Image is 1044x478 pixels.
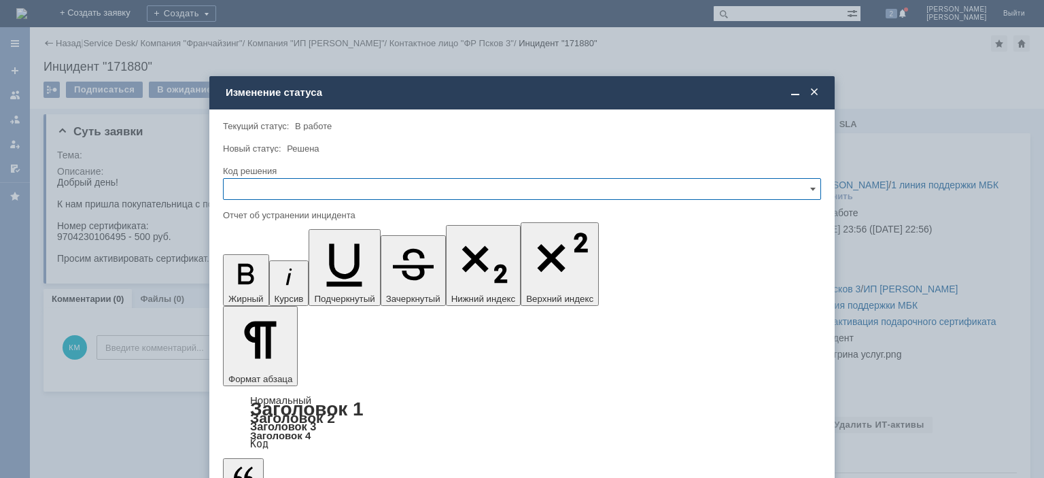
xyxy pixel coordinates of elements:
a: Заголовок 3 [250,420,316,432]
label: Текущий статус: [223,121,289,131]
span: Закрыть [807,86,821,99]
div: Изменение статуса [226,86,821,99]
button: Верхний индекс [521,222,599,306]
span: Формат абзаца [228,374,292,384]
button: Подчеркнутый [309,229,380,306]
button: Зачеркнутый [381,235,446,306]
span: Решена [287,143,319,154]
span: Подчеркнутый [314,294,375,304]
a: Нормальный [250,394,311,406]
label: Новый статус: [223,143,281,154]
div: Отчет об устранении инцидента [223,211,818,220]
button: Формат абзаца [223,306,298,386]
button: Курсив [269,260,309,306]
a: Заголовок 2 [250,410,335,426]
span: Жирный [228,294,264,304]
span: Нижний индекс [451,294,516,304]
span: Зачеркнутый [386,294,440,304]
a: Заголовок 4 [250,430,311,441]
div: Код решения [223,167,818,175]
span: Курсив [275,294,304,304]
span: В работе [295,121,332,131]
span: Свернуть (Ctrl + M) [788,86,802,99]
a: Код [250,438,268,450]
span: Верхний индекс [526,294,593,304]
a: Заголовок 1 [250,398,364,420]
div: Формат абзаца [223,396,821,449]
button: Жирный [223,254,269,306]
button: Нижний индекс [446,225,521,306]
